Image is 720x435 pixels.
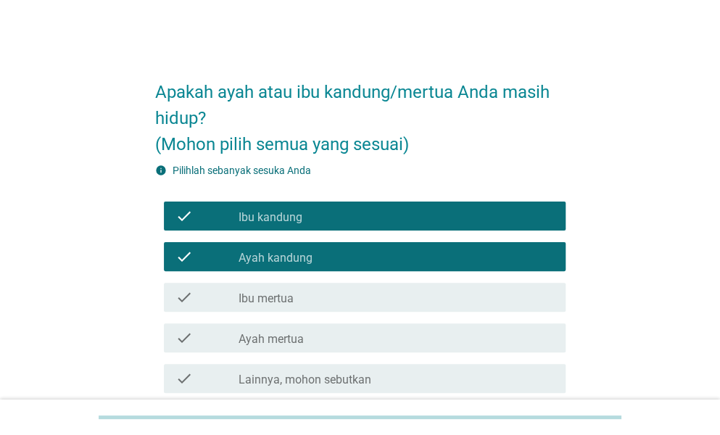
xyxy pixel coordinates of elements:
[173,165,311,176] label: Pilihlah sebanyak sesuka Anda
[155,65,566,157] h2: Apakah ayah atau ibu kandung/mertua Anda masih hidup? (Mohon pilih semua yang sesuai)
[175,248,193,265] i: check
[239,251,313,265] label: Ayah kandung
[239,210,302,225] label: Ibu kandung
[239,332,304,347] label: Ayah mertua
[175,207,193,225] i: check
[175,289,193,306] i: check
[239,373,371,387] label: Lainnya, mohon sebutkan
[175,329,193,347] i: check
[155,165,167,176] i: info
[239,291,294,306] label: Ibu mertua
[175,370,193,387] i: check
